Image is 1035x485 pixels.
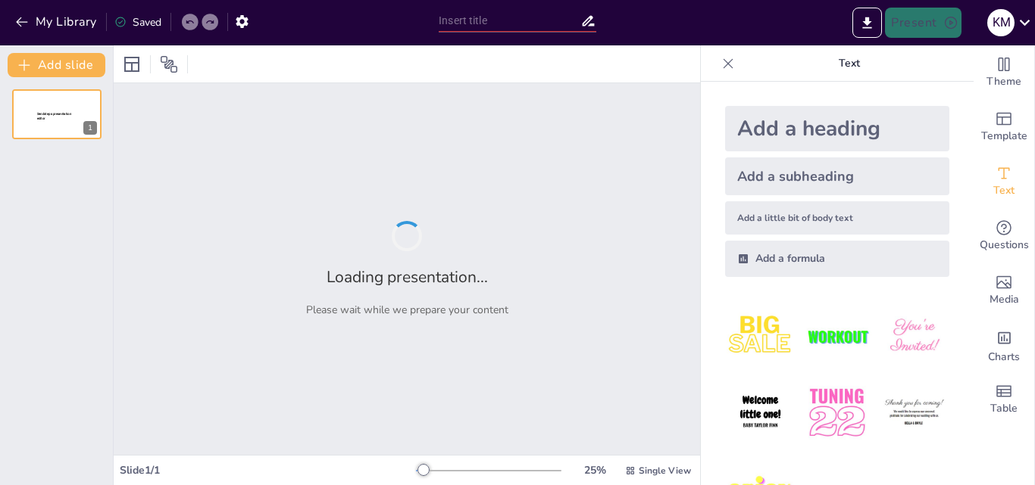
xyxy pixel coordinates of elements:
div: Saved [114,15,161,30]
button: My Library [11,10,103,34]
div: Add text boxes [974,154,1034,209]
div: Get real-time input from your audience [974,209,1034,263]
div: Slide 1 / 1 [120,463,416,477]
button: Export to PowerPoint [852,8,882,38]
button: Present [885,8,961,38]
span: Sendsteps presentation editor [37,112,71,120]
img: 4.jpeg [725,378,796,448]
div: Add a table [974,372,1034,427]
span: Single View [639,465,691,477]
div: Change the overall theme [974,45,1034,100]
input: Insert title [439,10,580,32]
img: 1.jpeg [725,301,796,372]
span: Table [990,400,1018,417]
span: Text [993,182,1015,199]
button: Add slide [8,53,105,77]
p: Text [740,45,958,82]
div: Add a formula [725,241,949,277]
div: K M [987,9,1015,36]
div: Add a little bit of body text [725,201,949,235]
h2: Loading presentation... [327,266,488,288]
div: Layout [120,52,144,76]
div: Add images, graphics, shapes or video [974,263,1034,318]
button: K M [987,8,1015,38]
div: Add a subheading [725,157,949,195]
img: 3.jpeg [879,301,949,372]
span: Theme [987,73,1021,90]
span: Template [981,128,1027,145]
img: 2.jpeg [802,301,872,372]
div: Add a heading [725,106,949,151]
span: Media [990,291,1019,308]
span: Position [160,55,178,73]
div: Add ready made slides [974,100,1034,154]
img: 5.jpeg [802,378,872,448]
div: 1 [83,121,97,135]
img: 6.jpeg [879,378,949,448]
span: Questions [980,237,1029,253]
p: Please wait while we prepare your content [306,303,508,317]
div: 25 % [577,463,613,477]
span: Charts [988,349,1020,365]
div: 1 [12,89,102,139]
div: Add charts and graphs [974,318,1034,372]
